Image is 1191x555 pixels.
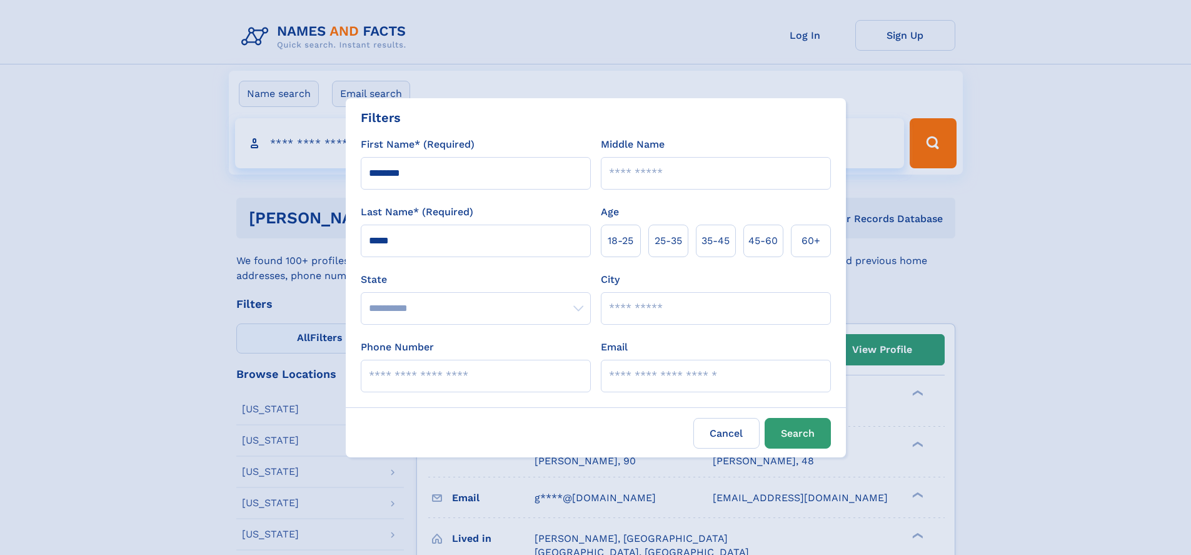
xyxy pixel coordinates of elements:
label: Cancel [693,418,760,449]
label: Email [601,340,628,355]
label: Phone Number [361,340,434,355]
label: City [601,272,620,287]
span: 18‑25 [608,233,633,248]
label: First Name* (Required) [361,137,475,152]
label: Middle Name [601,137,665,152]
div: Filters [361,108,401,127]
label: Age [601,205,619,220]
label: Last Name* (Required) [361,205,473,220]
button: Search [765,418,831,449]
label: State [361,272,591,287]
span: 60+ [802,233,820,248]
span: 25‑35 [655,233,682,248]
span: 35‑45 [701,233,730,248]
span: 45‑60 [748,233,778,248]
